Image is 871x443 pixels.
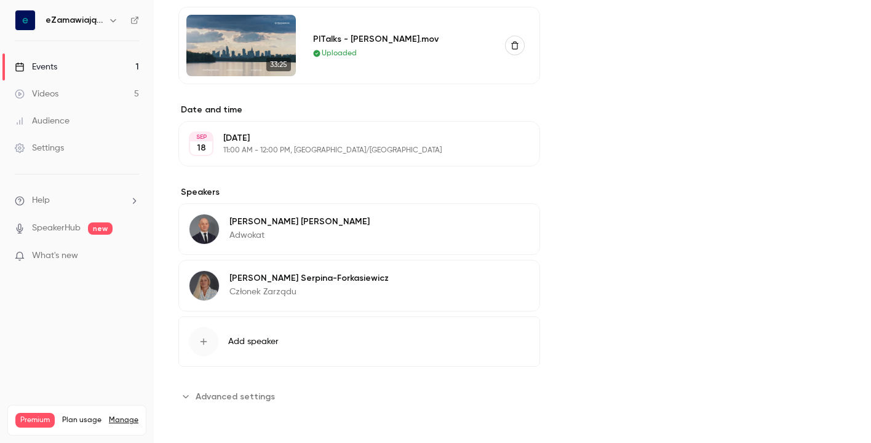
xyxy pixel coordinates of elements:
span: Add speaker [228,335,279,348]
button: Advanced settings [178,386,282,406]
a: SpeakerHub [32,222,81,235]
div: Events [15,61,57,73]
div: Videos [15,88,58,100]
span: 33:25 [266,58,291,71]
li: help-dropdown-opener [15,194,139,207]
span: Premium [15,413,55,428]
a: Manage [109,415,138,425]
span: Help [32,194,50,207]
div: SEP [190,133,212,141]
p: Członek Zarządu [229,286,389,298]
div: Bartosz Skowroński[PERSON_NAME] [PERSON_NAME]Adwokat [178,203,540,255]
span: new [88,222,113,235]
p: 11:00 AM - 12:00 PM, [GEOGRAPHIC_DATA]/[GEOGRAPHIC_DATA] [223,146,475,155]
div: Audience [15,115,70,127]
div: PITalks - [PERSON_NAME].mov [313,33,491,45]
p: [DATE] [223,132,475,144]
label: Speakers [178,186,540,198]
p: Adwokat [229,229,370,241]
p: [PERSON_NAME] [PERSON_NAME] [229,216,370,228]
span: Advanced settings [196,390,275,403]
h6: eZamawiający [46,14,103,26]
iframe: Noticeable Trigger [124,251,139,262]
p: [PERSON_NAME] Serpina-Forkasiewicz [229,272,389,284]
span: What's new [32,249,78,262]
div: Anna Serpina-Forkasiewicz[PERSON_NAME] Serpina-ForkasiewiczCzłonek Zarządu [178,260,540,312]
span: Uploaded [322,48,357,59]
label: Date and time [178,104,540,116]
img: Bartosz Skowroński [189,214,219,244]
span: Plan usage [62,415,101,425]
button: Add speaker [178,316,540,367]
img: eZamawiający [15,10,35,30]
section: Advanced settings [178,386,540,406]
img: Anna Serpina-Forkasiewicz [189,271,219,300]
div: Settings [15,142,64,154]
p: 18 [197,142,206,154]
